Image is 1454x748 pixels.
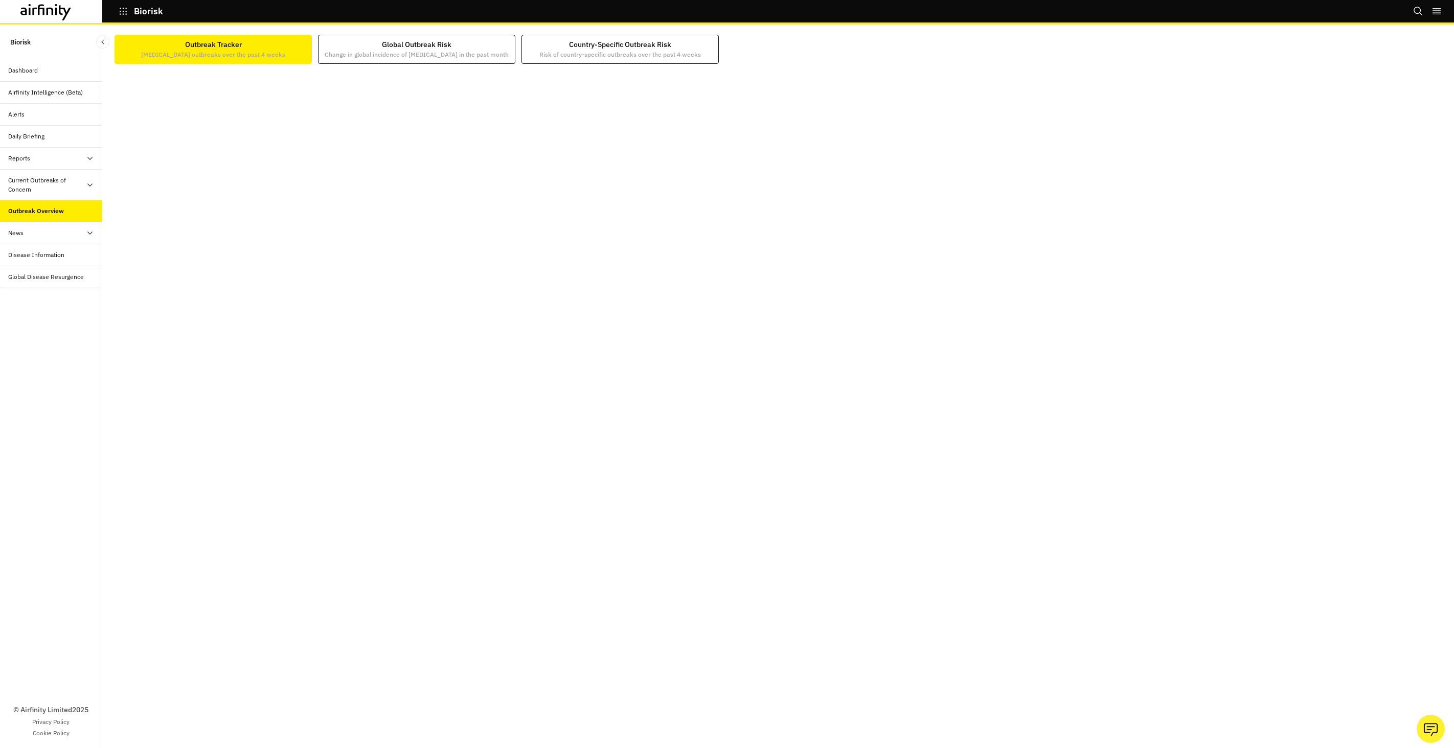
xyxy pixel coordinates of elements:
[1417,715,1445,743] button: Ask our analysts
[8,154,30,163] div: Reports
[134,7,163,16] p: Biorisk
[325,50,509,59] p: Change in global incidence of [MEDICAL_DATA] in the past month
[119,3,163,20] button: Biorisk
[8,132,44,141] div: Daily Briefing
[539,50,701,59] p: Risk of country-specific outbreaks over the past 4 weeks
[1413,3,1423,20] button: Search
[32,717,70,727] a: Privacy Policy
[8,88,83,97] div: Airfinity Intelligence (Beta)
[8,66,38,75] div: Dashboard
[33,729,70,738] a: Cookie Policy
[141,50,285,59] p: [MEDICAL_DATA] outbreaks over the past 4 weeks
[8,272,84,282] div: Global Disease Resurgence
[96,35,109,49] button: Close Sidebar
[8,206,64,216] div: Outbreak Overview
[325,39,509,59] div: Global Outbreak Risk
[13,705,88,715] p: © Airfinity Limited 2025
[141,39,285,59] div: Outbreak Tracker
[10,33,31,52] p: Biorisk
[8,228,24,238] div: News
[8,176,86,194] div: Current Outbreaks of Concern
[8,110,25,119] div: Alerts
[539,39,701,59] div: Country-Specific Outbreak Risk
[8,250,64,260] div: Disease Information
